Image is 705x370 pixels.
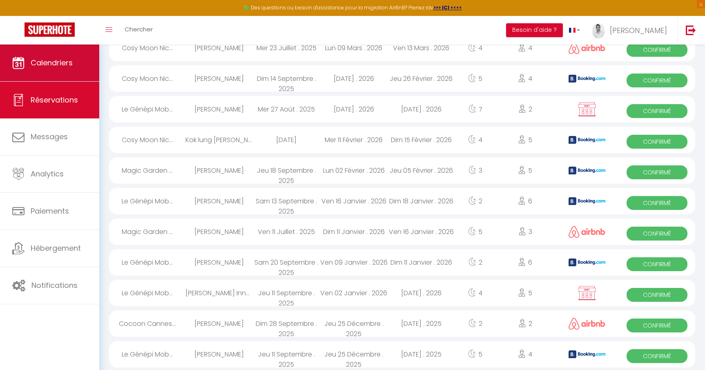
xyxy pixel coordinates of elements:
[686,25,696,35] img: logout
[31,243,81,253] span: Hébergement
[31,206,69,216] span: Paiements
[592,23,605,38] img: ...
[31,95,78,105] span: Réservations
[506,23,563,37] button: Besoin d'aide ?
[610,25,667,36] span: [PERSON_NAME]
[31,58,73,68] span: Calendriers
[31,280,78,290] span: Notifications
[433,4,462,11] a: >>> ICI <<<<
[31,169,64,179] span: Analytics
[586,16,677,45] a: ... [PERSON_NAME]
[125,25,153,33] span: Chercher
[31,132,68,142] span: Messages
[118,16,159,45] a: Chercher
[25,22,75,37] img: Super Booking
